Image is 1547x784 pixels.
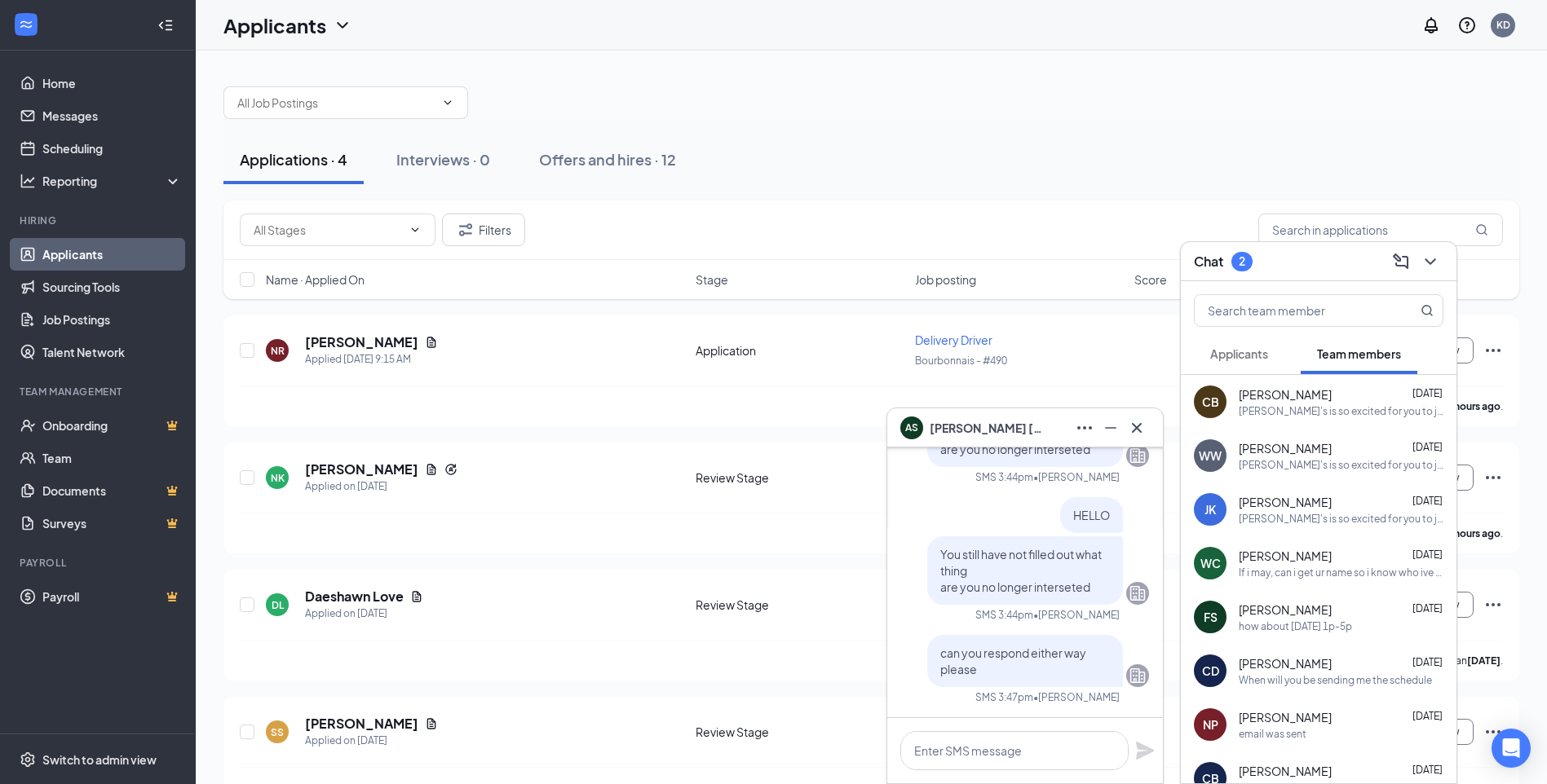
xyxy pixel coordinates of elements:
button: Filter Filters [442,214,525,246]
div: Applied on [DATE] [305,606,423,622]
button: Ellipses [1072,415,1098,441]
span: [DATE] [1412,495,1443,507]
span: Team members [1317,346,1401,361]
span: You still have not filled out what thing are you no longer interseted [940,547,1102,594]
button: Cross [1124,415,1150,441]
span: Delivery Driver [915,333,992,347]
svg: Document [425,336,438,349]
span: can you respond either way please [940,645,1086,676]
span: [PERSON_NAME] [1239,440,1332,456]
svg: Reapply [444,463,457,476]
svg: Filter [456,220,475,240]
div: Applications · 4 [240,149,347,170]
span: • [PERSON_NAME] [1033,470,1120,484]
span: Applicants [1210,346,1268,361]
a: Sourcing Tools [42,271,182,303]
b: 7 hours ago [1447,400,1501,412]
div: SMS 3:44pm [975,608,1033,622]
div: CD [1202,663,1219,679]
a: PayrollCrown [42,580,182,613]
a: Team [42,442,182,474]
div: WW [1199,447,1222,464]
div: Payroll [20,556,179,570]
svg: Minimize [1101,418,1120,438]
span: [PERSON_NAME] [1239,763,1332,779]
h5: [PERSON_NAME] [305,460,418,478]
svg: WorkstreamLogo [18,16,34,33]
svg: Document [425,717,438,730]
svg: Cross [1127,418,1147,438]
button: Minimize [1098,415,1124,441]
div: Review Stage [696,469,905,486]
svg: ChevronDown [333,15,352,35]
span: [DATE] [1412,441,1443,453]
svg: MagnifyingGlass [1421,304,1434,317]
a: Applicants [42,238,182,271]
input: All Job Postings [237,94,435,112]
svg: Document [425,463,438,476]
a: Messages [42,99,182,132]
svg: Ellipses [1483,341,1503,360]
div: WC [1200,555,1221,571]
svg: Notifications [1421,15,1441,35]
a: Home [42,67,182,99]
span: [PERSON_NAME] [1239,601,1332,618]
svg: Ellipses [1075,418,1094,438]
span: Score [1134,271,1167,288]
div: JK [1204,501,1216,518]
span: [PERSON_NAME] [1239,709,1332,725]
a: SurveysCrown [42,507,182,540]
svg: ChevronDown [1421,252,1440,271]
button: ComposeMessage [1388,249,1414,275]
input: Search in applications [1258,214,1503,246]
div: Reporting [42,173,183,189]
h5: [PERSON_NAME] [305,333,418,351]
a: Scheduling [42,132,182,165]
div: Hiring [20,214,179,227]
svg: ChevronDown [409,223,422,236]
div: Application [696,342,905,359]
span: [PERSON_NAME] [1239,548,1332,564]
svg: Ellipses [1483,722,1503,742]
span: [DATE] [1412,602,1443,614]
span: • [PERSON_NAME] [1033,608,1120,622]
svg: Collapse [157,17,174,33]
span: HELLO [1073,508,1110,522]
div: Switch to admin view [42,751,157,768]
span: Name · Applied On [266,271,365,288]
svg: Company [1128,446,1147,465]
h3: Chat [1194,253,1223,271]
svg: ChevronDown [441,96,454,109]
div: [PERSON_NAME]'s is so excited for you to join our team! Do you know anyone else who might be inte... [1239,458,1443,472]
svg: Company [1128,666,1147,685]
div: 2 [1239,254,1245,268]
div: Applied [DATE] 9:15 AM [305,351,438,368]
span: Stage [696,271,728,288]
div: [PERSON_NAME]'s is so excited for you to join our team! Do you know anyone else who might be inte... [1239,512,1443,526]
div: KD [1496,18,1510,32]
input: Search team member [1195,295,1388,326]
a: Talent Network [42,336,182,368]
h5: [PERSON_NAME] [305,715,418,733]
svg: Ellipses [1483,468,1503,487]
div: how about [DATE] 1p-5p [1239,619,1352,633]
div: SS [271,725,284,739]
span: [DATE] [1412,656,1443,668]
h1: Applicants [223,11,326,39]
svg: MagnifyingGlass [1475,223,1488,236]
div: [PERSON_NAME]'s is so excited for you to join our team! Do you know anyone else who might be inte... [1239,404,1443,418]
span: [PERSON_NAME] [1239,386,1332,403]
svg: Settings [20,751,36,768]
span: [DATE] [1412,764,1443,776]
svg: Document [410,590,423,603]
div: Open Intercom Messenger [1492,729,1531,768]
div: NR [271,344,285,358]
span: [DATE] [1412,548,1443,561]
svg: QuestionInfo [1457,15,1477,35]
span: [PERSON_NAME] [PERSON_NAME] [930,419,1044,437]
span: Bourbonnais - #490 [915,355,1007,367]
span: • [PERSON_NAME] [1033,690,1120,704]
a: DocumentsCrown [42,474,182,507]
b: [DATE] [1467,654,1501,667]
div: Offers and hires · 12 [539,149,676,170]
